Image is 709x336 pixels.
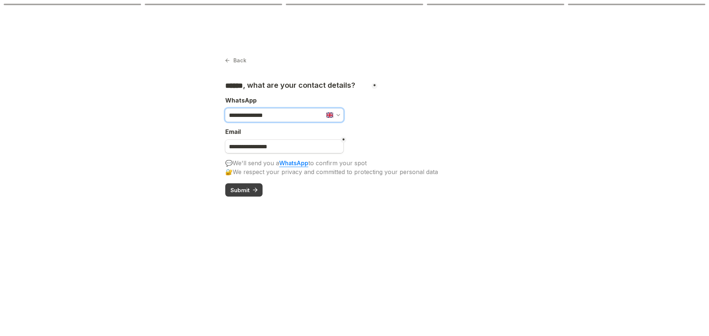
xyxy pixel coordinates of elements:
[279,159,308,167] a: WhatsApp
[225,128,241,135] span: Email
[225,140,343,153] input: Untitled email field
[225,97,257,104] span: WhatsApp
[326,112,333,118] img: GB flag
[225,183,263,197] button: Submit
[225,159,233,167] span: 💬
[233,159,279,167] span: We'll send you a
[308,159,367,167] span: to confirm your spot
[230,187,250,193] span: Submit
[233,168,438,176] span: We respect your privacy and committed to protecting your personal data
[225,167,484,176] div: 🔐
[225,81,357,90] h3: , what are your contact details?
[225,108,343,122] input: , what are your contact details?
[225,55,246,66] button: Back
[233,58,246,63] span: Back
